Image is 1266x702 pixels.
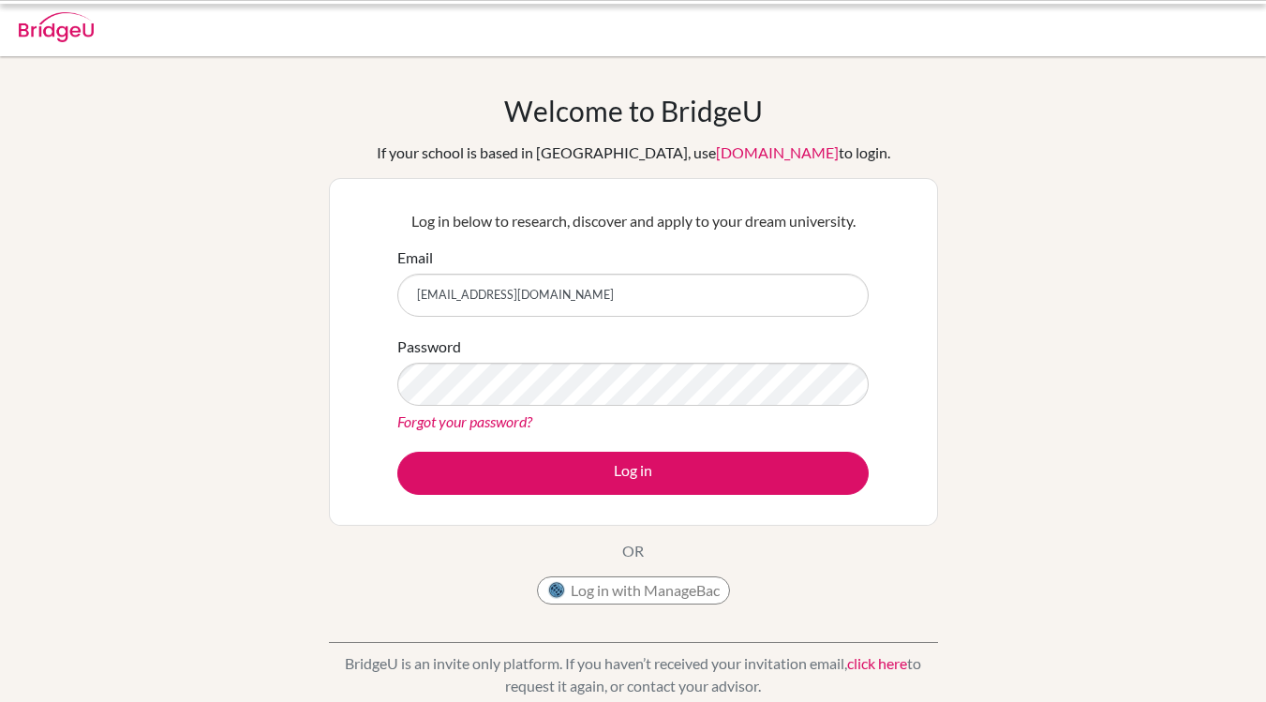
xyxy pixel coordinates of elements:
button: Log in with ManageBac [537,576,730,605]
div: If your school is based in [GEOGRAPHIC_DATA], use to login. [377,142,890,164]
a: click here [847,654,907,672]
label: Email [397,246,433,269]
p: Log in below to research, discover and apply to your dream university. [397,210,869,232]
a: Forgot your password? [397,412,532,430]
p: BridgeU is an invite only platform. If you haven’t received your invitation email, to request it ... [329,652,938,697]
button: Log in [397,452,869,495]
h1: Welcome to BridgeU [504,94,763,127]
img: Bridge-U [19,12,94,42]
a: [DOMAIN_NAME] [716,143,839,161]
label: Password [397,336,461,358]
p: OR [622,540,644,562]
